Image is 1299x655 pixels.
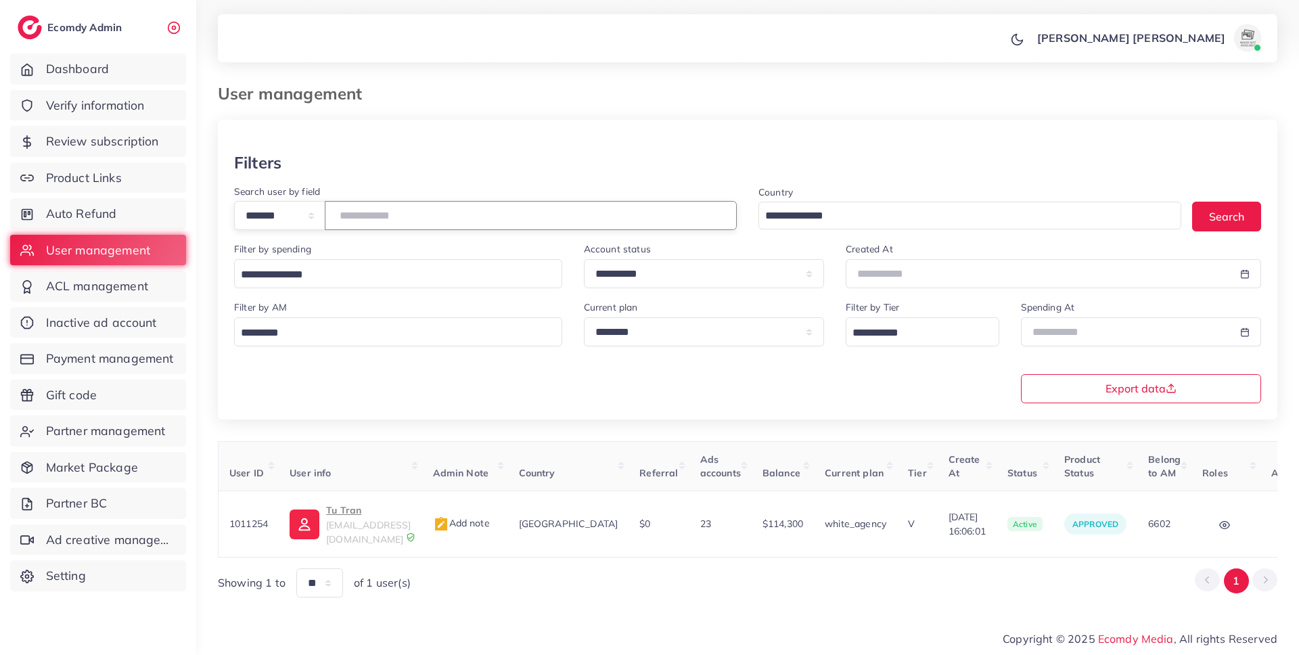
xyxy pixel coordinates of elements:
h3: Filters [234,153,281,173]
a: Payment management [10,343,186,374]
div: Search for option [234,317,562,346]
span: Verify information [46,97,145,114]
span: Roles [1202,467,1228,479]
span: active [1007,517,1043,532]
a: Market Package [10,452,186,483]
img: admin_note.cdd0b510.svg [433,516,449,533]
a: Tu Tran[EMAIL_ADDRESS][DOMAIN_NAME] [290,502,411,546]
label: Search user by field [234,185,320,198]
h2: Ecomdy Admin [47,21,125,34]
ul: Pagination [1195,568,1277,593]
a: Product Links [10,162,186,194]
span: Balance [762,467,800,479]
img: ic-user-info.36bf1079.svg [290,510,319,539]
a: Dashboard [10,53,186,85]
a: logoEcomdy Admin [18,16,125,39]
label: Filter by Tier [846,300,899,314]
span: 23 [700,518,711,530]
button: Search [1192,202,1261,231]
label: Account status [584,242,651,256]
span: Dashboard [46,60,109,78]
a: Partner BC [10,488,186,519]
label: Country [758,185,793,199]
span: [DATE] 16:06:01 [949,510,986,538]
input: Search for option [848,323,981,344]
span: Status [1007,467,1037,479]
span: 1011254 [229,518,268,530]
a: Setting [10,560,186,591]
span: 6602 [1148,518,1170,530]
span: Product Status [1064,453,1100,479]
div: Search for option [758,202,1181,229]
span: Create At [949,453,980,479]
span: ACL management [46,277,148,295]
label: Spending At [1021,300,1075,314]
span: Export data [1106,383,1177,394]
span: white_agency [825,518,886,530]
label: Created At [846,242,893,256]
a: Ecomdy Media [1098,632,1174,646]
span: Tier [908,467,927,479]
span: Setting [46,567,86,585]
a: Gift code [10,380,186,411]
span: Gift code [46,386,97,404]
span: Referral [639,467,678,479]
span: User management [46,242,150,259]
span: Partner management [46,422,166,440]
p: Tu Tran [326,502,411,518]
span: Country [519,467,555,479]
span: $114,300 [762,518,803,530]
a: Review subscription [10,126,186,157]
span: Market Package [46,459,138,476]
label: Current plan [584,300,638,314]
span: Current plan [825,467,884,479]
span: Copyright © 2025 [1003,631,1277,647]
span: Ad creative management [46,531,176,549]
span: Product Links [46,169,122,187]
a: Verify information [10,90,186,121]
span: Payment management [46,350,174,367]
span: User info [290,467,331,479]
div: Search for option [846,317,999,346]
span: Admin Note [433,467,489,479]
label: Filter by spending [234,242,311,256]
span: Ads accounts [700,453,741,479]
button: Go to page 1 [1224,568,1249,593]
span: of 1 user(s) [354,575,411,591]
a: Ad creative management [10,524,186,556]
span: Belong to AM [1148,453,1181,479]
a: User management [10,235,186,266]
div: Search for option [234,259,562,288]
span: Inactive ad account [46,314,157,332]
a: Partner management [10,415,186,447]
span: Partner BC [46,495,108,512]
span: [GEOGRAPHIC_DATA] [519,518,618,530]
span: Showing 1 to [218,575,286,591]
img: logo [18,16,42,39]
input: Search for option [236,265,545,286]
a: [PERSON_NAME] [PERSON_NAME]avatar [1030,24,1267,51]
span: , All rights Reserved [1174,631,1277,647]
span: User ID [229,467,264,479]
p: [PERSON_NAME] [PERSON_NAME] [1037,30,1225,46]
span: $0 [639,518,650,530]
button: Export data [1021,374,1262,403]
span: V [908,518,915,530]
a: ACL management [10,271,186,302]
a: Inactive ad account [10,307,186,338]
h3: User management [218,84,373,104]
img: 9CAL8B2pu8EFxCJHYAAAAldEVYdGRhdGU6Y3JlYXRlADIwMjItMTItMDlUMDQ6NTg6MzkrMDA6MDBXSlgLAAAAJXRFWHRkYXR... [406,533,415,542]
span: Add note [433,517,490,529]
span: approved [1072,519,1118,529]
span: Auto Refund [46,205,117,223]
input: Search for option [236,323,545,344]
img: avatar [1234,24,1261,51]
input: Search for option [760,206,1164,227]
a: Auto Refund [10,198,186,229]
label: Filter by AM [234,300,287,314]
span: Review subscription [46,133,159,150]
span: [EMAIL_ADDRESS][DOMAIN_NAME] [326,519,411,545]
